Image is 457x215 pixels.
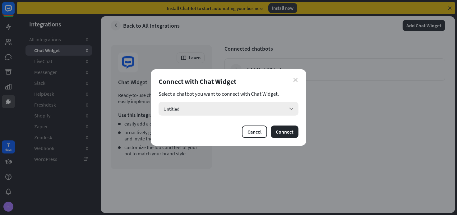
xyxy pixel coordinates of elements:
[242,126,267,138] button: Cancel
[288,105,295,112] i: arrow_down
[159,91,298,97] section: Select a chatbot you want to connect with Chat Widget.
[271,126,298,138] button: Connect
[293,78,298,82] i: close
[159,77,298,86] div: Connect with Chat Widget
[164,106,179,112] span: Untitled
[5,2,24,21] button: Open LiveChat chat widget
